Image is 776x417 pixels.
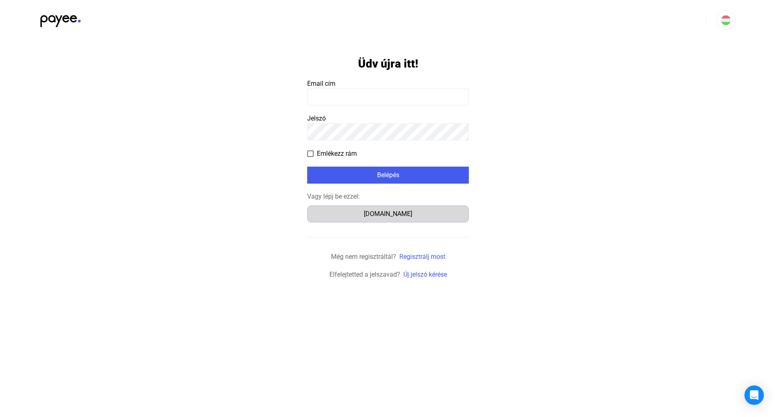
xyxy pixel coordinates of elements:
span: Még nem regisztráltál? [331,253,396,260]
div: [DOMAIN_NAME] [310,209,466,219]
button: [DOMAIN_NAME] [307,205,469,222]
span: Jelszó [307,114,326,122]
a: Regisztrálj most [399,253,445,260]
span: Email cím [307,80,335,87]
span: Emlékezz rám [317,149,357,159]
div: Belépés [310,170,466,180]
div: Open Intercom Messenger [744,385,764,405]
a: Új jelszó kérése [403,271,447,278]
a: [DOMAIN_NAME] [307,210,469,218]
div: Vagy lépj be ezzel: [307,192,469,201]
img: black-payee-blue-dot.svg [40,11,81,27]
img: HU [721,15,731,25]
span: Elfelejtetted a jelszavad? [329,271,400,278]
button: Belépés [307,167,469,184]
h1: Üdv újra itt! [358,57,418,71]
button: HU [716,11,736,30]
